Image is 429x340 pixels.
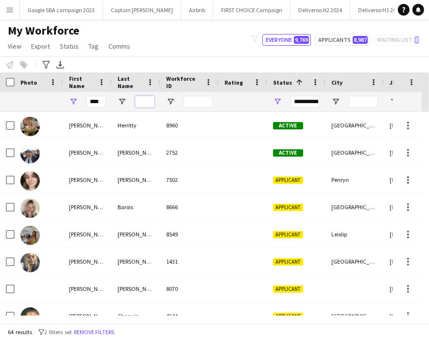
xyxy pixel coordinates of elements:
[63,248,112,275] div: [PERSON_NAME]
[273,313,303,320] span: Applicant
[63,112,112,139] div: [PERSON_NAME]
[104,40,134,53] a: Comms
[166,97,175,106] button: Open Filter Menu
[31,42,50,51] span: Export
[353,36,368,44] span: 8,987
[390,79,409,86] span: Joined
[160,275,219,302] div: 8070
[69,97,78,106] button: Open Filter Menu
[326,194,384,220] div: [GEOGRAPHIC_DATA]
[294,36,309,44] span: 9,769
[273,122,303,129] span: Active
[273,149,303,157] span: Active
[326,221,384,248] div: Leixlip
[135,96,154,107] input: Last Name Filter Input
[20,198,40,218] img: Emma Barois
[20,171,40,191] img: Emma Barber
[54,59,66,71] app-action-btn: Export XLSX
[63,194,112,220] div: [PERSON_NAME]
[326,248,384,275] div: [GEOGRAPHIC_DATA]
[326,112,384,139] div: [GEOGRAPHIC_DATA]
[112,221,160,248] div: [PERSON_NAME]
[112,112,160,139] div: Herritty
[112,139,160,166] div: [PERSON_NAME]
[160,194,219,220] div: 8666
[112,275,160,302] div: [PERSON_NAME]
[72,327,116,338] button: Remove filters
[349,96,378,107] input: City Filter Input
[20,0,103,19] button: Google SBA campaign 2023
[224,79,243,86] span: Rating
[390,97,398,106] button: Open Filter Menu
[160,248,219,275] div: 1431
[273,97,282,106] button: Open Filter Menu
[4,40,25,53] a: View
[20,144,40,163] img: Emmanuel Marcial
[262,34,311,46] button: Everyone9,769
[112,248,160,275] div: [PERSON_NAME]
[331,97,340,106] button: Open Filter Menu
[273,258,303,266] span: Applicant
[181,0,213,19] button: Airbnb
[291,0,350,19] button: Deliveroo H2 2024
[8,42,21,51] span: View
[27,40,54,53] a: Export
[108,42,130,51] span: Comms
[326,139,384,166] div: [GEOGRAPHIC_DATA]
[63,221,112,248] div: [PERSON_NAME]
[60,42,79,51] span: Status
[160,303,219,329] div: 4544
[86,96,106,107] input: First Name Filter Input
[63,275,112,302] div: [PERSON_NAME]
[273,286,303,293] span: Applicant
[112,166,160,193] div: [PERSON_NAME]
[63,303,112,329] div: [PERSON_NAME]
[8,23,79,38] span: My Workforce
[56,40,83,53] a: Status
[184,96,213,107] input: Workforce ID Filter Input
[63,139,112,166] div: [PERSON_NAME]
[85,40,103,53] a: Tag
[20,79,37,86] span: Photo
[331,79,343,86] span: City
[160,139,219,166] div: 2752
[315,34,370,46] button: Applicants8,987
[20,117,40,136] img: Emma Herritty
[63,166,112,193] div: [PERSON_NAME]
[160,112,219,139] div: 8960
[160,221,219,248] div: 8549
[69,75,94,89] span: First Name
[160,166,219,193] div: 7502
[20,307,40,327] img: Emma Charwin
[20,226,40,245] img: Emma Barrett
[213,0,291,19] button: FIRST CHOICE Campaign
[273,177,303,184] span: Applicant
[350,0,410,19] button: Deliveroo H1 2025
[112,194,160,220] div: Barois
[166,75,201,89] span: Workforce ID
[112,303,160,329] div: Charwin
[326,303,384,329] div: [GEOGRAPHIC_DATA]
[273,79,292,86] span: Status
[20,253,40,272] img: Emma Burgess
[88,42,99,51] span: Tag
[103,0,181,19] button: Captain [PERSON_NAME]
[44,328,72,336] span: 2 filters set
[118,75,143,89] span: Last Name
[273,204,303,211] span: Applicant
[326,166,384,193] div: Penryn
[118,97,126,106] button: Open Filter Menu
[40,59,52,71] app-action-btn: Advanced filters
[273,231,303,238] span: Applicant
